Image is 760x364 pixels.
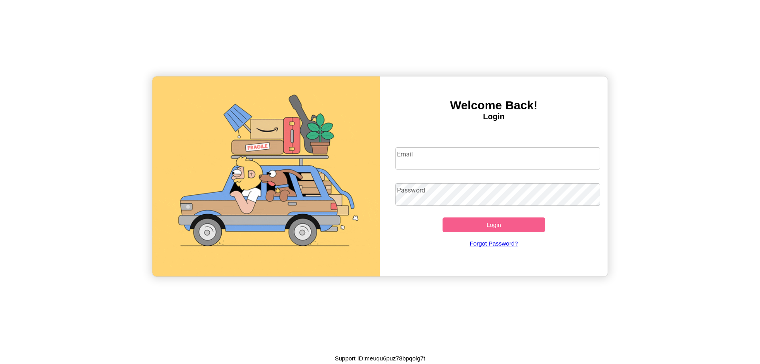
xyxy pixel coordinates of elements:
[380,112,608,121] h4: Login
[443,217,545,232] button: Login
[380,99,608,112] h3: Welcome Back!
[152,76,380,276] img: gif
[391,232,597,255] a: Forgot Password?
[335,353,426,364] p: Support ID: meuqu6puz78bpqolg7t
